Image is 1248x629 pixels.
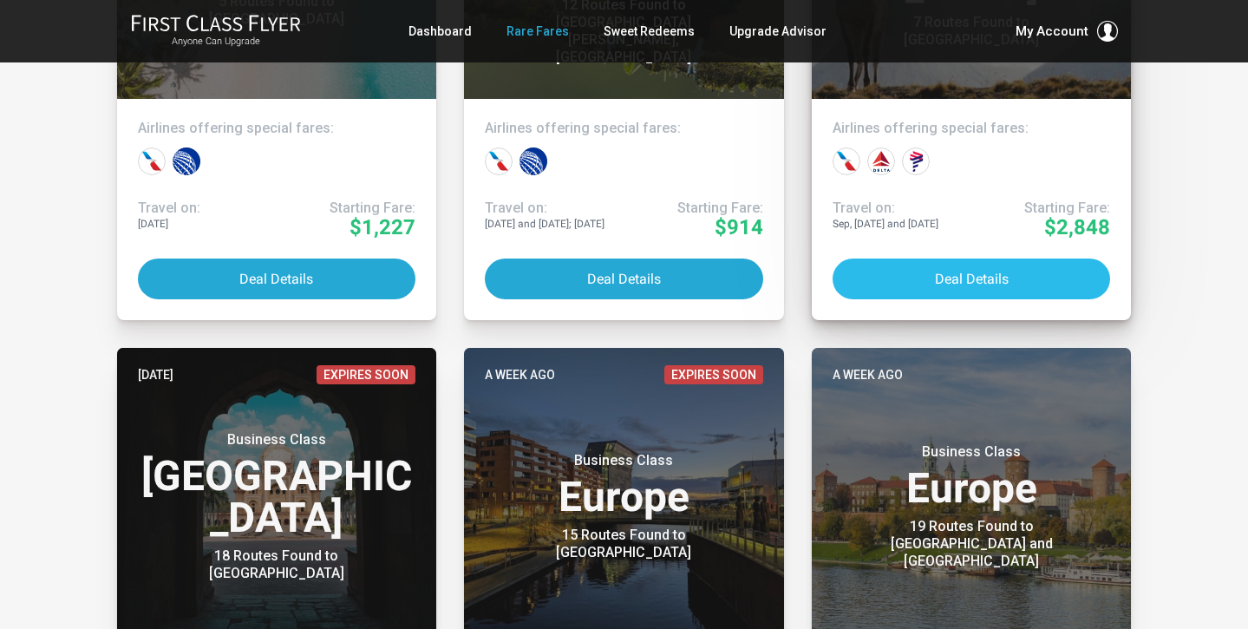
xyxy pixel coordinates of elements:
[506,16,569,47] a: Rare Fares
[833,147,860,175] div: American Airlines
[1016,21,1118,42] button: My Account
[867,147,895,175] div: Delta Airlines
[131,14,301,32] img: First Class Flyer
[519,147,547,175] div: United
[485,147,513,175] div: American Airlines
[131,14,301,49] a: First Class FlyerAnyone Can Upgrade
[485,120,763,137] h4: Airlines offering special fares:
[131,36,301,48] small: Anyone Can Upgrade
[729,16,827,47] a: Upgrade Advisor
[138,431,416,539] h3: [GEOGRAPHIC_DATA]
[604,16,695,47] a: Sweet Redeems
[833,120,1111,137] h4: Airlines offering special fares:
[863,518,1080,570] div: 19 Routes Found to [GEOGRAPHIC_DATA] and [GEOGRAPHIC_DATA]
[317,365,415,384] span: Expires Soon
[833,443,1111,509] h3: Europe
[833,259,1111,299] button: Deal Details
[515,527,732,561] div: 15 Routes Found to [GEOGRAPHIC_DATA]
[173,147,200,175] div: United
[485,452,763,518] h3: Europe
[138,365,173,384] time: [DATE]
[138,259,416,299] button: Deal Details
[168,431,385,449] small: Business Class
[485,259,763,299] button: Deal Details
[515,452,732,469] small: Business Class
[1016,21,1088,42] span: My Account
[168,547,385,582] div: 18 Routes Found to [GEOGRAPHIC_DATA]
[664,365,763,384] span: Expires Soon
[863,443,1080,461] small: Business Class
[138,147,166,175] div: American Airlines
[408,16,472,47] a: Dashboard
[902,147,930,175] div: LATAM
[138,120,416,137] h4: Airlines offering special fares:
[485,365,555,384] time: A week ago
[833,365,903,384] time: A week ago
